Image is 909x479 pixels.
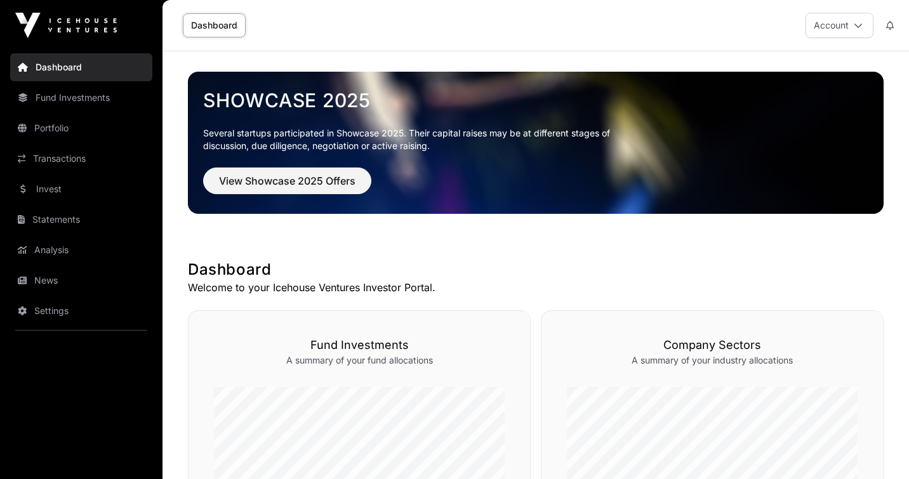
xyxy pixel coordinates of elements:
[10,236,152,264] a: Analysis
[10,266,152,294] a: News
[10,114,152,142] a: Portfolio
[10,175,152,203] a: Invest
[10,297,152,325] a: Settings
[15,13,117,38] img: Icehouse Ventures Logo
[219,173,355,188] span: View Showcase 2025 Offers
[214,354,505,367] p: A summary of your fund allocations
[203,89,868,112] a: Showcase 2025
[188,280,884,295] p: Welcome to your Icehouse Ventures Investor Portal.
[567,336,858,354] h3: Company Sectors
[203,167,371,194] button: View Showcase 2025 Offers
[188,72,884,214] img: Showcase 2025
[567,354,858,367] p: A summary of your industry allocations
[10,53,152,81] a: Dashboard
[214,336,505,354] h3: Fund Investments
[203,180,371,193] a: View Showcase 2025 Offers
[10,145,152,173] a: Transactions
[10,84,152,112] a: Fund Investments
[188,259,884,280] h1: Dashboard
[846,418,909,479] iframe: Chat Widget
[806,13,873,38] button: Account
[183,13,246,37] a: Dashboard
[203,127,630,152] p: Several startups participated in Showcase 2025. Their capital raises may be at different stages o...
[10,206,152,233] a: Statements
